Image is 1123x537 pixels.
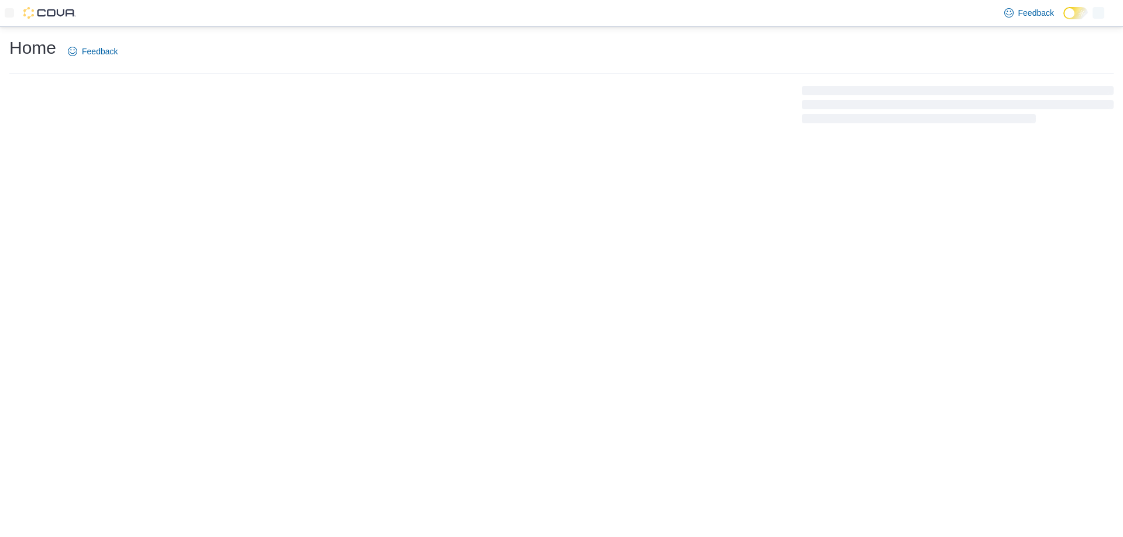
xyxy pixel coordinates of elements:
[802,88,1114,126] span: Loading
[63,40,122,63] a: Feedback
[1018,7,1054,19] span: Feedback
[9,36,56,60] h1: Home
[23,7,76,19] img: Cova
[82,46,118,57] span: Feedback
[1000,1,1059,25] a: Feedback
[1063,7,1088,19] input: Dark Mode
